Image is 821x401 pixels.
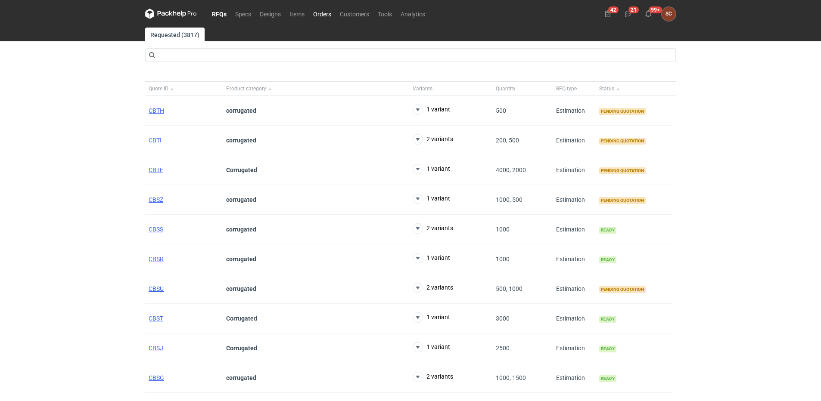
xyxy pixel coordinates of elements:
[149,107,164,114] a: CBTH
[226,226,256,233] strong: corrugated
[396,9,429,19] a: Analytics
[149,285,164,292] a: CBSU
[496,285,522,292] span: 500, 1000
[599,227,616,234] span: Ready
[662,7,676,21] button: SC
[553,126,596,155] div: Estimation
[662,7,676,21] div: Sylwia Cichórz
[496,196,522,203] span: 1000, 500
[226,167,257,173] strong: Corrugated
[599,286,646,293] span: Pending quotation
[496,345,510,352] span: 2500
[208,9,231,19] a: RFQs
[226,256,256,262] strong: corrugated
[553,244,596,274] div: Estimation
[145,82,223,96] button: Quote ID
[553,304,596,333] div: Estimation
[553,215,596,244] div: Estimation
[226,85,266,92] span: Product category
[226,285,256,292] strong: corrugated
[226,345,257,352] strong: Corrugated
[596,82,673,96] button: Status
[496,137,519,144] span: 200, 500
[496,374,526,381] span: 1000, 1500
[599,316,616,323] span: Ready
[336,9,373,19] a: Customers
[309,9,336,19] a: Orders
[226,196,256,203] strong: corrugated
[149,85,168,92] span: Quote ID
[223,82,409,96] button: Product category
[599,85,614,92] span: Status
[285,9,309,19] a: Items
[553,185,596,215] div: Estimation
[413,372,453,382] button: 2 variants
[149,226,163,233] a: CBSS
[599,375,616,382] span: Ready
[149,315,163,322] a: CBST
[413,283,453,293] button: 2 variants
[556,85,577,92] span: RFQ type
[601,7,615,21] button: 42
[255,9,285,19] a: Designs
[413,223,453,234] button: 2 variants
[496,107,506,114] span: 500
[496,315,510,322] span: 3000
[413,253,450,263] button: 1 variant
[496,85,516,92] span: Quantity
[413,194,450,204] button: 1 variant
[599,256,616,263] span: Ready
[149,167,163,173] a: CBTE
[226,107,256,114] strong: corrugated
[496,167,526,173] span: 4000, 2000
[413,85,432,92] span: Variants
[226,315,257,322] strong: Corrugated
[231,9,255,19] a: Specs
[413,164,450,174] button: 1 variant
[226,137,256,144] strong: corrugated
[496,256,510,262] span: 1000
[413,134,453,145] button: 2 variants
[621,7,635,21] button: 21
[149,137,162,144] a: CBTI
[149,256,164,262] a: CBSR
[413,105,450,115] button: 1 variant
[149,374,164,381] a: CBSG
[145,9,197,19] svg: Packhelp Pro
[413,312,450,323] button: 1 variant
[496,226,510,233] span: 1000
[553,274,596,304] div: Estimation
[599,138,646,145] span: Pending quotation
[599,108,646,115] span: Pending quotation
[373,9,396,19] a: Tools
[599,167,646,174] span: Pending quotation
[149,196,163,203] a: CBSZ
[149,345,163,352] a: CBSJ
[553,96,596,126] div: Estimation
[641,7,655,21] button: 99+
[226,374,256,381] strong: corrugated
[599,345,616,352] span: Ready
[553,363,596,393] div: Estimation
[553,333,596,363] div: Estimation
[553,155,596,185] div: Estimation
[599,197,646,204] span: Pending quotation
[145,28,205,41] a: Requested (3817)
[413,342,450,352] button: 1 variant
